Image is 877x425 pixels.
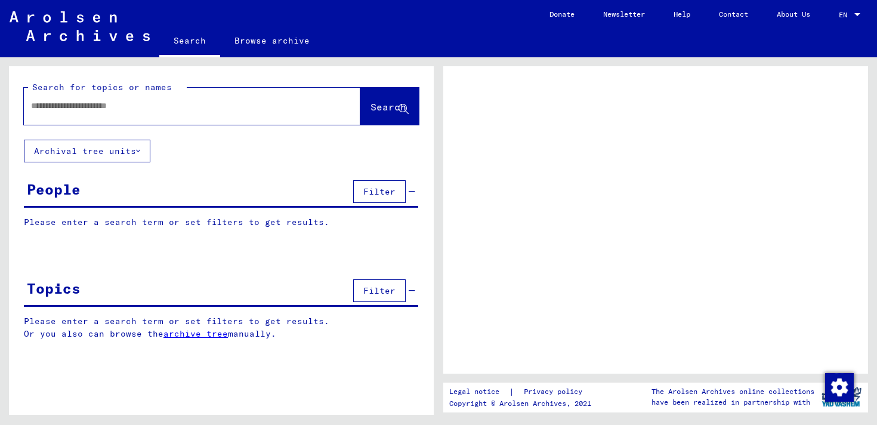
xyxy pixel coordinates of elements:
button: Search [360,88,419,125]
span: EN [839,11,852,19]
img: Arolsen_neg.svg [10,11,150,41]
div: People [27,178,81,200]
button: Archival tree units [24,140,150,162]
span: Filter [363,186,396,197]
img: Change consent [825,373,854,402]
a: Legal notice [449,386,509,398]
button: Filter [353,279,406,302]
a: archive tree [163,328,228,339]
span: Search [370,101,406,113]
p: have been realized in partnership with [651,397,814,408]
p: Please enter a search term or set filters to get results. [24,216,418,229]
a: Browse archive [220,26,324,55]
mat-label: Search for topics or names [32,82,172,93]
div: Topics [27,278,81,299]
img: yv_logo.png [819,382,864,412]
p: Please enter a search term or set filters to get results. Or you also can browse the manually. [24,315,419,340]
a: Privacy policy [514,386,597,398]
button: Filter [353,180,406,203]
p: The Arolsen Archives online collections [651,386,814,397]
div: | [449,386,597,398]
div: Change consent [824,372,853,401]
p: Copyright © Arolsen Archives, 2021 [449,398,597,409]
span: Filter [363,285,396,296]
a: Search [159,26,220,57]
